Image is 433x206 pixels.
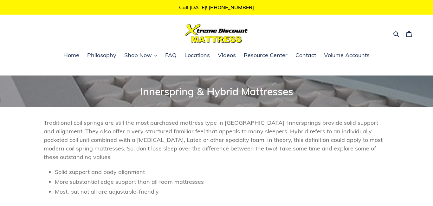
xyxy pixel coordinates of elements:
img: Xtreme Discount Mattress [185,24,248,43]
a: Volume Accounts [321,51,373,60]
a: Locations [181,51,213,60]
button: Shop Now [121,51,160,60]
a: FAQ [162,51,180,60]
li: Solid support and body alignment [55,168,389,176]
li: More substantial edge support than all foam mattresses [55,177,389,186]
span: Videos [218,51,236,59]
a: Philosophy [84,51,120,60]
a: Videos [215,51,239,60]
span: Locations [184,51,210,59]
span: Resource Center [244,51,288,59]
span: Shop Now [124,51,152,59]
a: Resource Center [241,51,291,60]
span: Home [63,51,79,59]
span: Contact [295,51,316,59]
p: Traditional coil springs are still the most purchased mattress type in [GEOGRAPHIC_DATA]. Innersp... [44,118,389,161]
span: FAQ [165,51,177,59]
span: Volume Accounts [324,51,370,59]
span: Innerspring & Hybrid Mattresses [140,85,293,98]
span: Philosophy [87,51,116,59]
li: Most, but not all are adjustable-friendly [55,187,389,196]
a: Contact [292,51,319,60]
a: Home [60,51,82,60]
